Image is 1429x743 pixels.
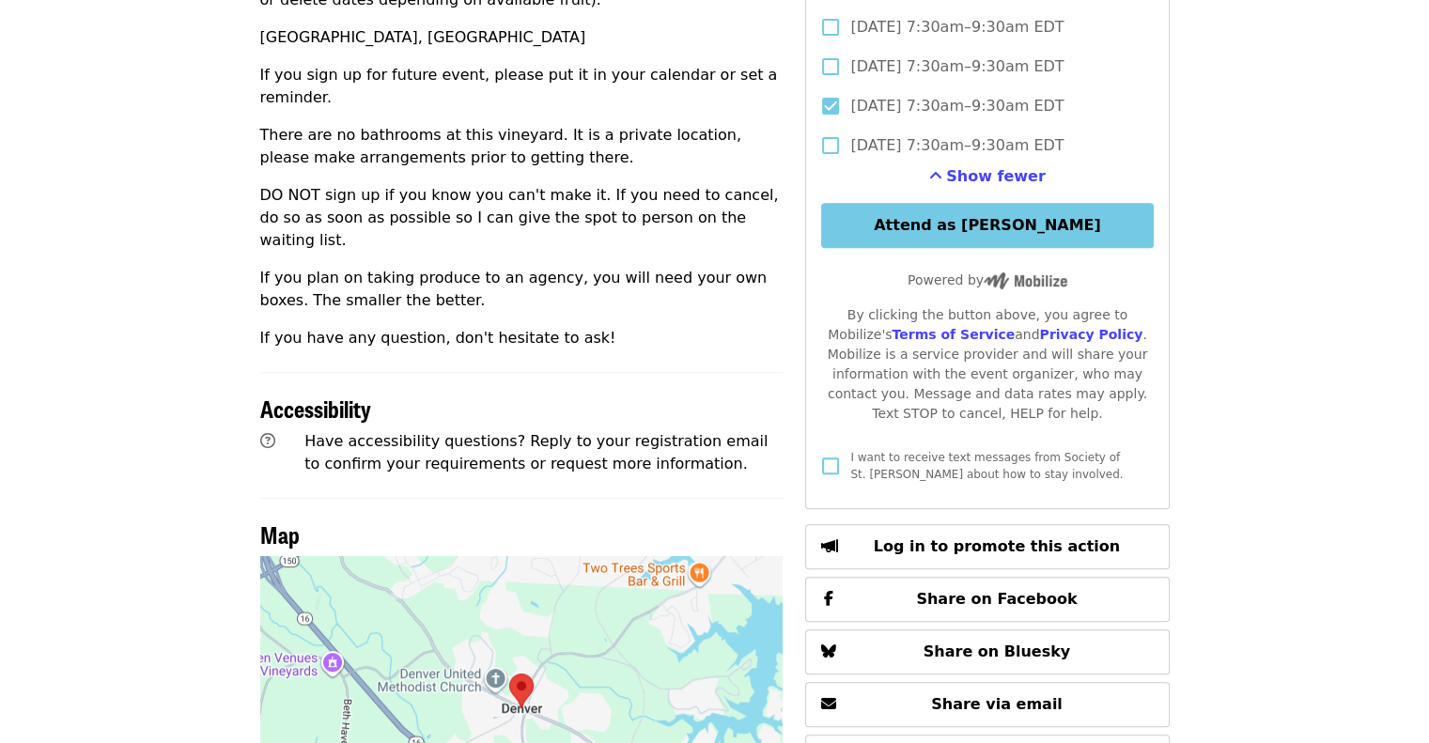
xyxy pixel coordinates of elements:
[892,327,1015,342] a: Terms of Service
[821,305,1153,424] div: By clicking the button above, you agree to Mobilize's and . Mobilize is a service provider and wi...
[850,134,1064,157] span: [DATE] 7:30am–9:30am EDT
[805,577,1169,622] button: Share on Facebook
[984,272,1067,289] img: Powered by Mobilize
[260,518,300,550] span: Map
[931,695,1063,713] span: Share via email
[908,272,1067,287] span: Powered by
[260,26,784,49] p: [GEOGRAPHIC_DATA], [GEOGRAPHIC_DATA]
[850,95,1064,117] span: [DATE] 7:30am–9:30am EDT
[821,203,1153,248] button: Attend as [PERSON_NAME]
[805,524,1169,569] button: Log in to promote this action
[874,537,1120,555] span: Log in to promote this action
[850,55,1064,78] span: [DATE] 7:30am–9:30am EDT
[850,16,1064,39] span: [DATE] 7:30am–9:30am EDT
[916,590,1077,608] span: Share on Facebook
[260,267,784,312] p: If you plan on taking produce to an agency, you will need your own boxes. The smaller the better.
[260,327,784,349] p: If you have any question, don't hesitate to ask!
[924,642,1071,660] span: Share on Bluesky
[260,432,275,450] i: question-circle icon
[260,64,784,109] p: If you sign up for future event, please put it in your calendar or set a reminder.
[946,167,1046,185] span: Show fewer
[260,184,784,252] p: DO NOT sign up if you know you can't make it. If you need to cancel, do so as soon as possible so...
[805,629,1169,674] button: Share on Bluesky
[1039,327,1142,342] a: Privacy Policy
[805,682,1169,727] button: Share via email
[929,165,1046,188] button: See more timeslots
[850,451,1123,481] span: I want to receive text messages from Society of St. [PERSON_NAME] about how to stay involved.
[260,124,784,169] p: There are no bathrooms at this vineyard. It is a private location, please make arrangements prior...
[304,432,768,472] span: Have accessibility questions? Reply to your registration email to confirm your requirements or re...
[260,392,371,425] span: Accessibility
